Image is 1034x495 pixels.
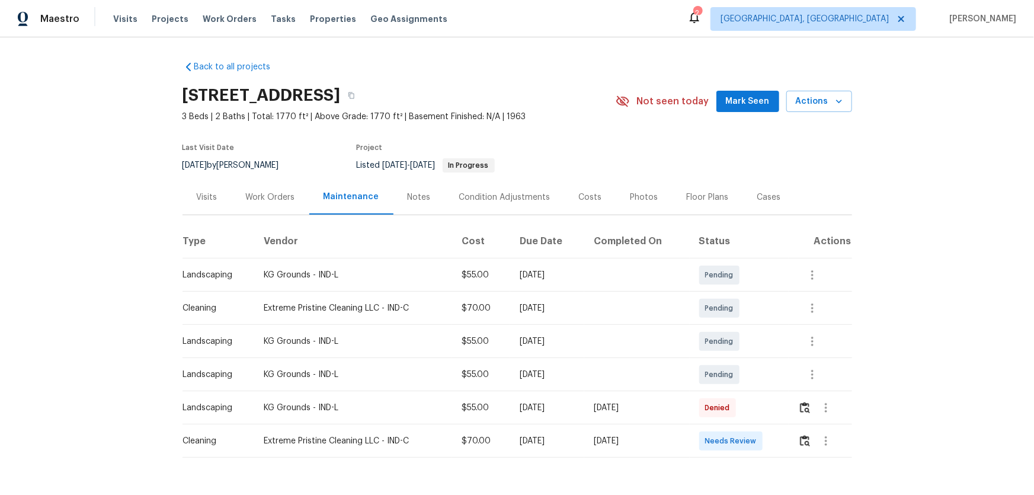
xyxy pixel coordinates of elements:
div: $70.00 [462,435,501,447]
a: Back to all projects [183,61,296,73]
button: Review Icon [798,427,812,455]
button: Actions [786,91,852,113]
span: [DATE] [411,161,436,170]
button: Copy Address [341,85,362,106]
th: Actions [789,225,851,258]
span: [PERSON_NAME] [945,13,1016,25]
div: Landscaping [183,369,245,381]
div: Visits [197,191,217,203]
img: Review Icon [800,435,810,446]
div: Photos [630,191,658,203]
img: Review Icon [800,402,810,413]
div: Landscaping [183,336,245,347]
div: Condition Adjustments [459,191,550,203]
div: Extreme Pristine Cleaning LLC - IND-C [264,435,443,447]
div: [DATE] [520,336,575,347]
span: Work Orders [203,13,257,25]
div: Extreme Pristine Cleaning LLC - IND-C [264,302,443,314]
span: Needs Review [705,435,761,447]
div: Floor Plans [687,191,729,203]
span: Last Visit Date [183,144,235,151]
span: Actions [796,94,843,109]
div: Landscaping [183,269,245,281]
span: Pending [705,336,738,347]
div: [DATE] [594,435,680,447]
th: Completed On [584,225,689,258]
span: Projects [152,13,188,25]
span: Pending [705,302,738,314]
div: $55.00 [462,402,501,414]
span: Mark Seen [726,94,770,109]
span: Not seen today [637,95,709,107]
div: [DATE] [520,369,575,381]
div: $55.00 [462,336,501,347]
button: Mark Seen [716,91,779,113]
span: Pending [705,269,738,281]
div: Cleaning [183,435,245,447]
div: KG Grounds - IND-L [264,336,443,347]
div: Cleaning [183,302,245,314]
div: Landscaping [183,402,245,414]
span: [GEOGRAPHIC_DATA], [GEOGRAPHIC_DATA] [721,13,889,25]
span: Tasks [271,15,296,23]
div: [DATE] [594,402,680,414]
div: Work Orders [246,191,295,203]
th: Cost [452,225,510,258]
div: $70.00 [462,302,501,314]
th: Status [690,225,789,258]
th: Type [183,225,255,258]
span: [DATE] [383,161,408,170]
span: 3 Beds | 2 Baths | Total: 1770 ft² | Above Grade: 1770 ft² | Basement Finished: N/A | 1963 [183,111,616,123]
div: Cases [757,191,781,203]
div: KG Grounds - IND-L [264,402,443,414]
div: Notes [408,191,431,203]
span: Project [357,144,383,151]
span: Listed [357,161,495,170]
div: [DATE] [520,269,575,281]
div: by [PERSON_NAME] [183,158,293,173]
span: Geo Assignments [370,13,447,25]
div: 2 [693,7,702,19]
span: - [383,161,436,170]
h2: [STREET_ADDRESS] [183,90,341,101]
div: [DATE] [520,402,575,414]
th: Vendor [254,225,452,258]
span: Maestro [40,13,79,25]
div: [DATE] [520,302,575,314]
div: KG Grounds - IND-L [264,369,443,381]
div: $55.00 [462,369,501,381]
div: Maintenance [324,191,379,203]
span: Denied [705,402,735,414]
span: [DATE] [183,161,207,170]
span: Properties [310,13,356,25]
div: [DATE] [520,435,575,447]
div: $55.00 [462,269,501,281]
span: Pending [705,369,738,381]
div: Costs [579,191,602,203]
span: In Progress [444,162,494,169]
button: Review Icon [798,394,812,422]
span: Visits [113,13,137,25]
th: Due Date [510,225,584,258]
div: KG Grounds - IND-L [264,269,443,281]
